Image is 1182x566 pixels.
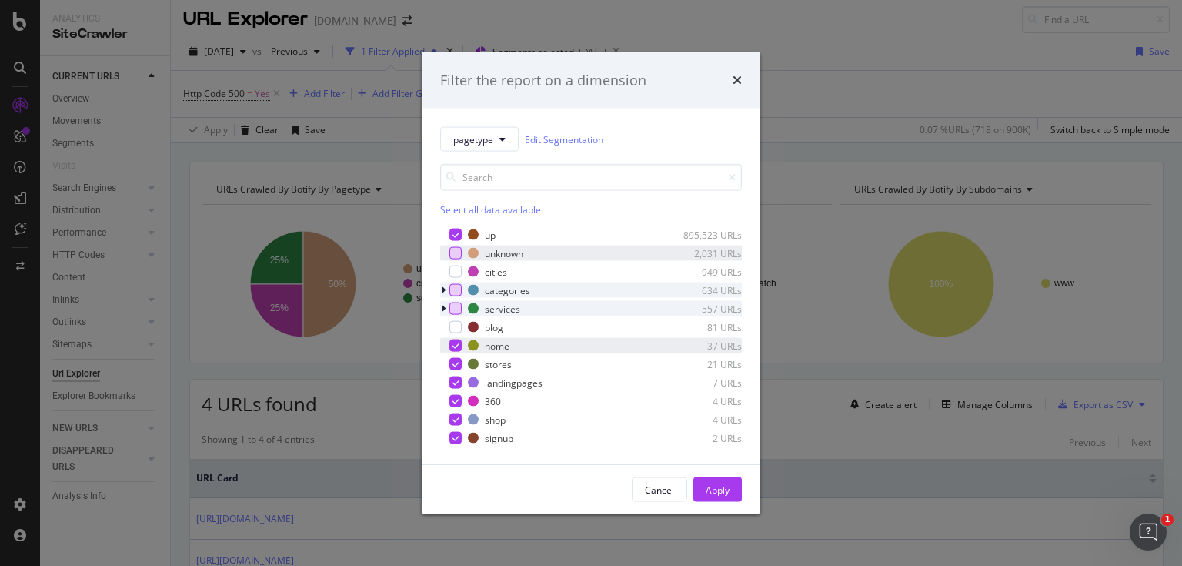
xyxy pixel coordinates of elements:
button: pagetype [440,127,519,152]
div: 81 URLs [666,320,742,333]
div: services [485,302,520,315]
div: 2,031 URLs [666,246,742,260]
div: Cancel [645,483,674,496]
div: signup [485,431,513,444]
div: up [485,228,496,241]
div: home [485,339,509,352]
div: 2 URLs [666,431,742,444]
div: times [733,70,742,90]
span: pagetype [453,132,493,146]
div: shop [485,413,506,426]
div: Filter the report on a dimension [440,70,646,90]
div: Apply [706,483,730,496]
div: cities [485,265,507,278]
div: 37 URLs [666,339,742,352]
a: Edit Segmentation [525,131,603,147]
div: 4 URLs [666,413,742,426]
div: blog [485,320,503,333]
div: 7 URLs [666,376,742,389]
button: Apply [693,477,742,502]
div: landingpages [485,376,543,389]
div: 21 URLs [666,357,742,370]
div: stores [485,357,512,370]
div: 949 URLs [666,265,742,278]
div: 634 URLs [666,283,742,296]
div: 895,523 URLs [666,228,742,241]
div: 4 URLs [666,394,742,407]
div: 360 [485,394,501,407]
div: unknown [485,246,523,260]
span: 1 [1161,514,1174,526]
input: Search [440,164,742,191]
button: Cancel [632,477,687,502]
div: modal [422,52,760,514]
iframe: Intercom live chat [1130,514,1167,551]
div: categories [485,283,530,296]
div: 557 URLs [666,302,742,315]
div: Select all data available [440,203,742,216]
